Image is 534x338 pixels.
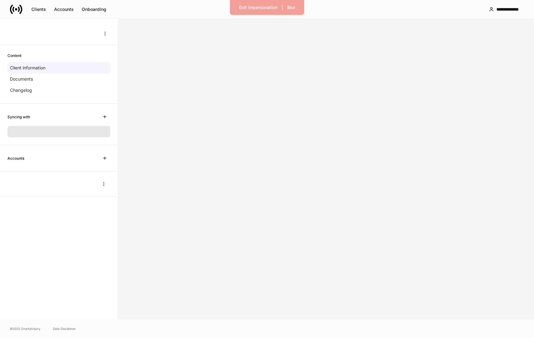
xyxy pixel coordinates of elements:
[7,114,30,120] h6: Syncing with
[7,53,21,59] h6: Content
[7,62,110,73] a: Client information
[7,85,110,96] a: Changelog
[283,2,299,12] button: Blur
[235,2,282,12] button: Exit Impersonation
[10,76,33,82] p: Documents
[54,7,74,12] div: Accounts
[239,5,278,10] div: Exit Impersonation
[10,65,45,71] p: Client information
[53,326,76,331] a: Data Disclaimer
[82,7,106,12] div: Onboarding
[31,7,46,12] div: Clients
[7,73,110,85] a: Documents
[78,4,110,14] button: Onboarding
[27,4,50,14] button: Clients
[7,155,24,161] h6: Accounts
[287,5,295,10] div: Blur
[10,326,40,331] span: © 2025 OneAdvisory
[50,4,78,14] button: Accounts
[10,87,32,93] p: Changelog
